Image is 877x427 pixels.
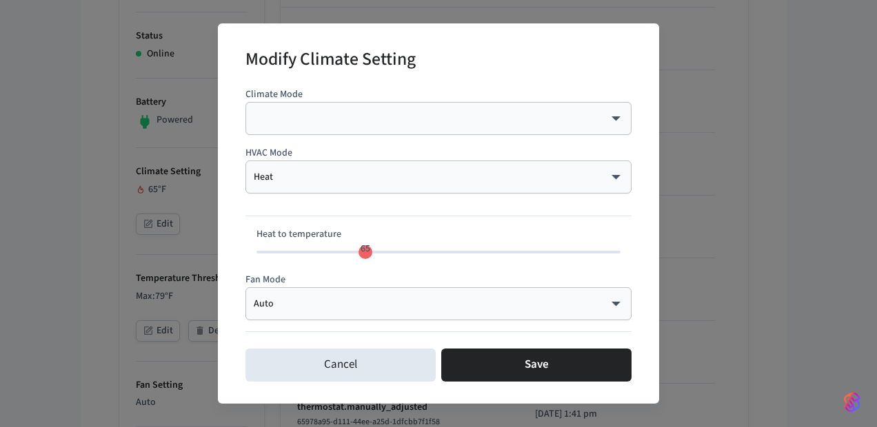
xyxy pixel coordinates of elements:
img: SeamLogoGradient.69752ec5.svg [844,391,860,413]
p: Fan Mode [245,273,632,287]
h2: Modify Climate Setting [245,40,416,82]
p: HVAC Mode [245,146,632,160]
p: Heat to temperature [256,227,621,242]
span: 65 [361,242,370,256]
div: Heat [254,170,623,184]
button: Cancel [245,348,436,382]
div: Auto [254,297,623,311]
button: Save [441,348,632,382]
p: Climate Mode [245,87,632,102]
